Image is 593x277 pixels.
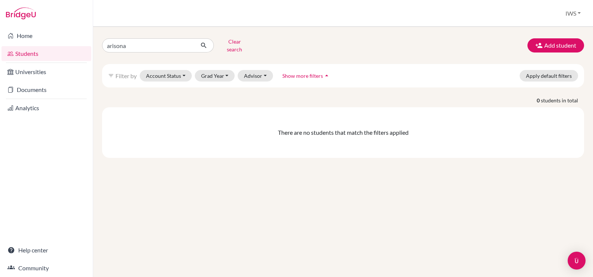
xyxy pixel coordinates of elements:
input: Find student by name... [102,38,194,52]
div: Open Intercom Messenger [568,252,586,270]
a: Help center [1,243,91,258]
a: Universities [1,64,91,79]
a: Documents [1,82,91,97]
strong: 0 [537,96,541,104]
button: Show more filtersarrow_drop_up [276,70,337,82]
button: Apply default filters [520,70,578,82]
button: Grad Year [195,70,235,82]
a: Community [1,261,91,276]
span: students in total [541,96,584,104]
img: Bridge-U [6,7,36,19]
i: arrow_drop_up [323,72,330,79]
div: There are no students that match the filters applied [108,128,578,137]
span: Filter by [115,72,137,79]
button: IWS [562,6,584,20]
button: Account Status [140,70,192,82]
button: Add student [527,38,584,52]
a: Students [1,46,91,61]
a: Home [1,28,91,43]
button: Clear search [214,36,255,55]
i: filter_list [108,73,114,79]
button: Advisor [238,70,273,82]
a: Analytics [1,101,91,115]
span: Show more filters [282,73,323,79]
